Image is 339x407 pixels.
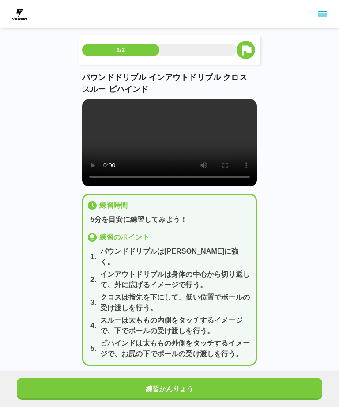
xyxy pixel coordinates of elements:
[82,72,257,95] p: パウンドドリブル インアウトドリブル クロス スルー ビハインド
[90,343,97,354] p: 5 .
[100,269,252,290] p: インアウトドリブルは身体の中心から切り返して、外に広げるイメージで行う。
[90,251,97,262] p: 1 .
[90,297,97,308] p: 3 .
[99,200,128,211] p: 練習時間
[90,214,252,225] p: 5分を目安に練習してみよう！
[90,274,97,285] p: 2 .
[100,246,252,267] p: パウンドドリブルは[PERSON_NAME]に強く。
[17,378,322,400] button: 練習かんりょう
[90,320,97,331] p: 4 .
[117,46,125,54] p: 1/2
[100,292,252,313] p: クロスは指先を下にして、低い位置でボールの受け渡しを行う。
[100,315,252,336] p: スルーは太ももの内側をタッチするイメージで、下でボールの受け渡しを行う。
[315,7,330,22] button: sidemenu
[11,5,28,23] img: dummy
[100,338,252,359] p: ビハインドは太ももの外側をタッチするイメージで、お尻の下でボールの受け渡しを行う。
[99,232,149,243] p: 練習のポイント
